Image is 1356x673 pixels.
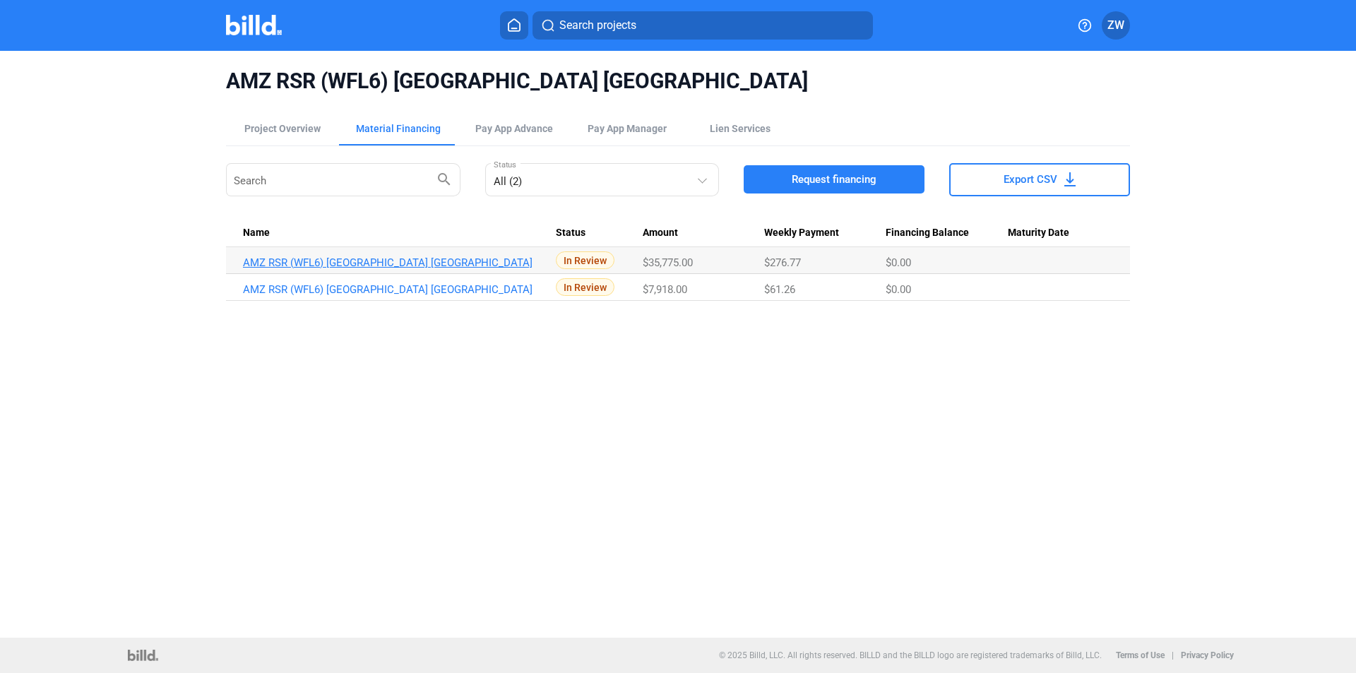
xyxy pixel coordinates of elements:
div: Material Financing [356,121,441,136]
div: Project Overview [244,121,321,136]
a: AMZ RSR (WFL6) [GEOGRAPHIC_DATA] [GEOGRAPHIC_DATA] [243,283,556,296]
span: Search projects [559,17,636,34]
span: $7,918.00 [643,283,687,296]
button: Export CSV [949,163,1130,196]
span: Request financing [792,172,876,186]
mat-icon: search [436,170,453,187]
button: Request financing [744,165,924,193]
b: Terms of Use [1116,650,1165,660]
img: Billd Company Logo [226,15,282,35]
div: Name [243,227,556,239]
span: ZW [1107,17,1124,34]
span: AMZ RSR (WFL6) [GEOGRAPHIC_DATA] [GEOGRAPHIC_DATA] [226,68,1130,95]
div: Pay App Advance [475,121,553,136]
b: Privacy Policy [1181,650,1234,660]
span: Export CSV [1004,172,1057,186]
span: Name [243,227,270,239]
div: Weekly Payment [764,227,886,239]
button: Search projects [533,11,873,40]
img: logo [128,650,158,661]
a: AMZ RSR (WFL6) [GEOGRAPHIC_DATA] [GEOGRAPHIC_DATA] [243,256,556,269]
div: Financing Balance [886,227,1007,239]
span: Maturity Date [1008,227,1069,239]
span: $0.00 [886,283,911,296]
span: Weekly Payment [764,227,839,239]
span: Amount [643,227,678,239]
span: Pay App Manager [588,121,667,136]
div: Lien Services [710,121,771,136]
span: Financing Balance [886,227,969,239]
span: $276.77 [764,256,801,269]
span: In Review [556,278,614,296]
div: Amount [643,227,764,239]
button: ZW [1102,11,1130,40]
p: | [1172,650,1174,660]
span: $0.00 [886,256,911,269]
span: $35,775.00 [643,256,693,269]
span: In Review [556,251,614,269]
mat-select-trigger: All (2) [494,175,522,188]
span: Status [556,227,585,239]
div: Maturity Date [1008,227,1113,239]
div: Status [556,227,643,239]
span: $61.26 [764,283,795,296]
p: © 2025 Billd, LLC. All rights reserved. BILLD and the BILLD logo are registered trademarks of Bil... [719,650,1102,660]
